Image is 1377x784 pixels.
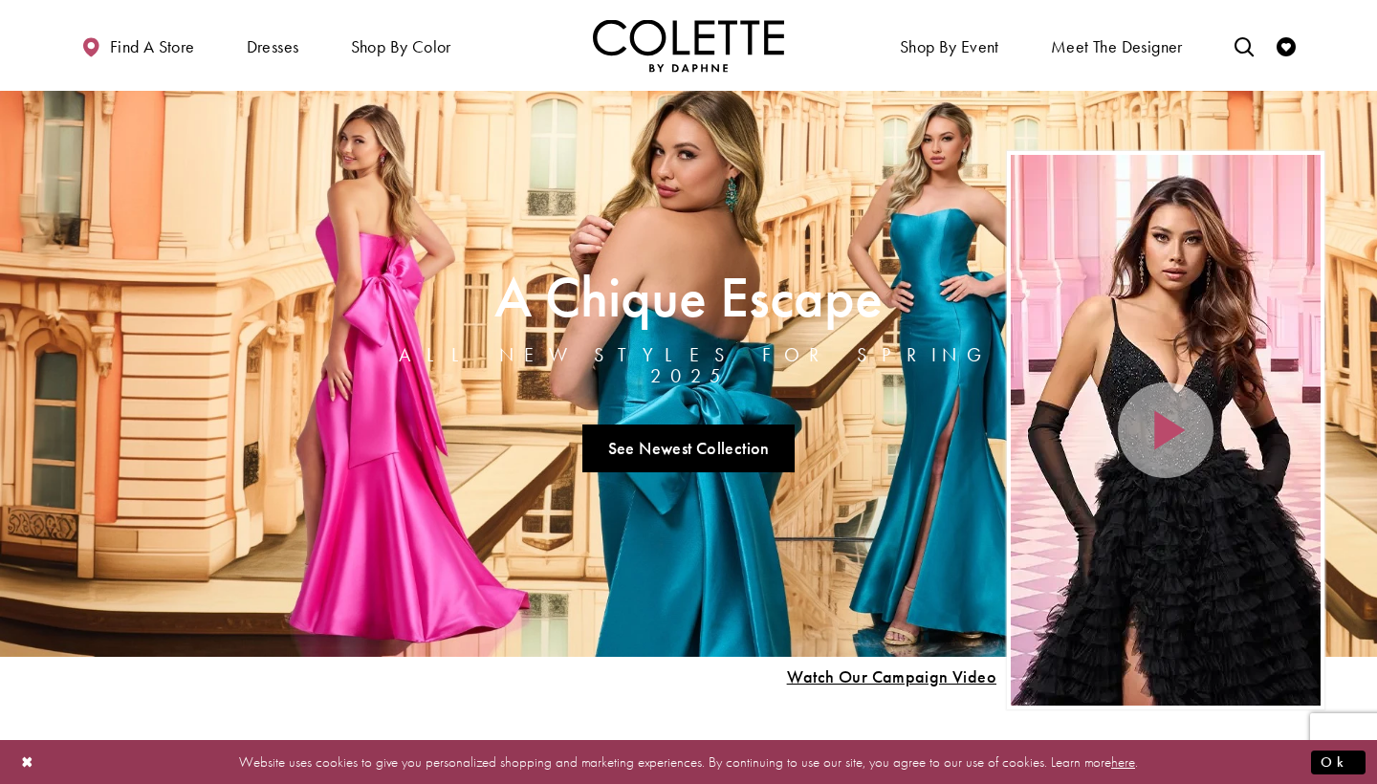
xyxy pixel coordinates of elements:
[110,37,195,56] span: Find a store
[1111,751,1135,771] a: here
[138,749,1239,774] p: Website uses cookies to give you personalized shopping and marketing experiences. By continuing t...
[593,19,784,72] img: Colette by Daphne
[1230,19,1258,72] a: Toggle search
[346,19,456,72] span: Shop by color
[900,37,999,56] span: Shop By Event
[242,19,304,72] span: Dresses
[351,37,451,56] span: Shop by color
[247,37,299,56] span: Dresses
[76,19,199,72] a: Find a store
[1046,19,1188,72] a: Meet the designer
[895,19,1004,72] span: Shop By Event
[786,667,996,686] span: Play Slide #15 Video
[1051,37,1183,56] span: Meet the designer
[11,745,44,778] button: Close Dialog
[370,417,1007,480] ul: Slider Links
[582,425,795,472] a: See Newest Collection A Chique Escape All New Styles For Spring 2025
[1272,19,1300,72] a: Check Wishlist
[1311,750,1366,773] button: Submit Dialog
[593,19,784,72] a: Visit Home Page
